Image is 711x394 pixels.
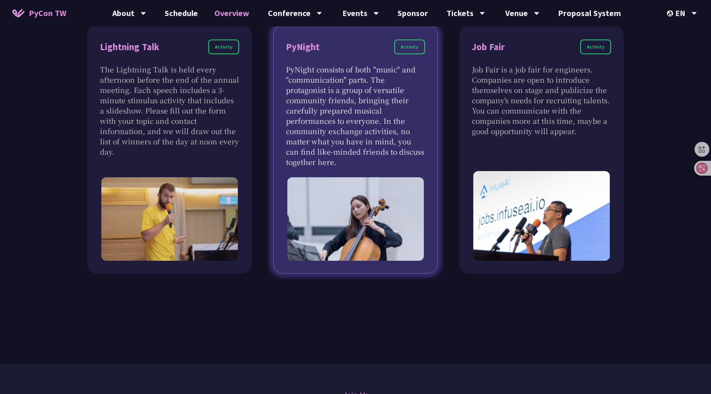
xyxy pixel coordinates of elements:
[101,177,238,261] img: Lightning Talk
[100,40,159,54] div: Lightning Talk
[100,64,239,157] p: The Lightning Talk is held every afternoon before the end of the annual meeting. Each speech incl...
[29,7,66,19] span: PyCon TW
[286,64,425,167] p: PyNight consists of both "music" and "communication" parts. The protagonist is a group of versati...
[472,40,505,54] div: Job Fair
[394,39,425,54] div: Activity
[208,39,239,54] div: Activity
[473,171,610,261] img: Job Fair
[667,10,675,16] img: Locale Icon
[4,3,74,23] a: PyCon TW
[286,40,320,54] div: PyNight
[472,64,611,136] p: Job Fair is a job fair for engineers. Companies are open to introduce themselves on stage and pub...
[12,9,25,17] img: Home icon of PyCon TW 2025
[287,177,424,261] img: PyNight
[580,39,611,54] div: Activity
